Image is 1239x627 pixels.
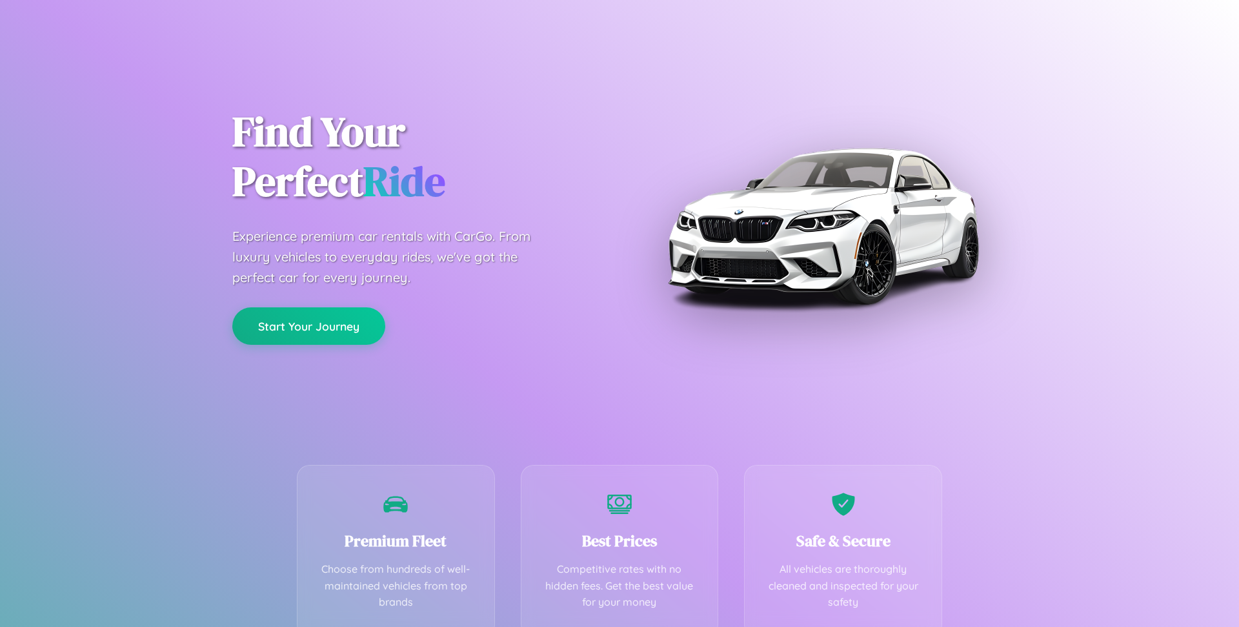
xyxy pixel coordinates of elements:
h3: Premium Fleet [317,530,475,551]
h3: Safe & Secure [764,530,922,551]
h3: Best Prices [541,530,699,551]
p: All vehicles are thoroughly cleaned and inspected for your safety [764,561,922,611]
h1: Find Your Perfect [232,107,600,207]
span: Ride [363,153,445,209]
button: Start Your Journey [232,307,385,345]
p: Competitive rates with no hidden fees. Get the best value for your money [541,561,699,611]
img: Premium BMW car rental vehicle [661,65,984,387]
p: Choose from hundreds of well-maintained vehicles from top brands [317,561,475,611]
p: Experience premium car rentals with CarGo. From luxury vehicles to everyday rides, we've got the ... [232,226,555,288]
